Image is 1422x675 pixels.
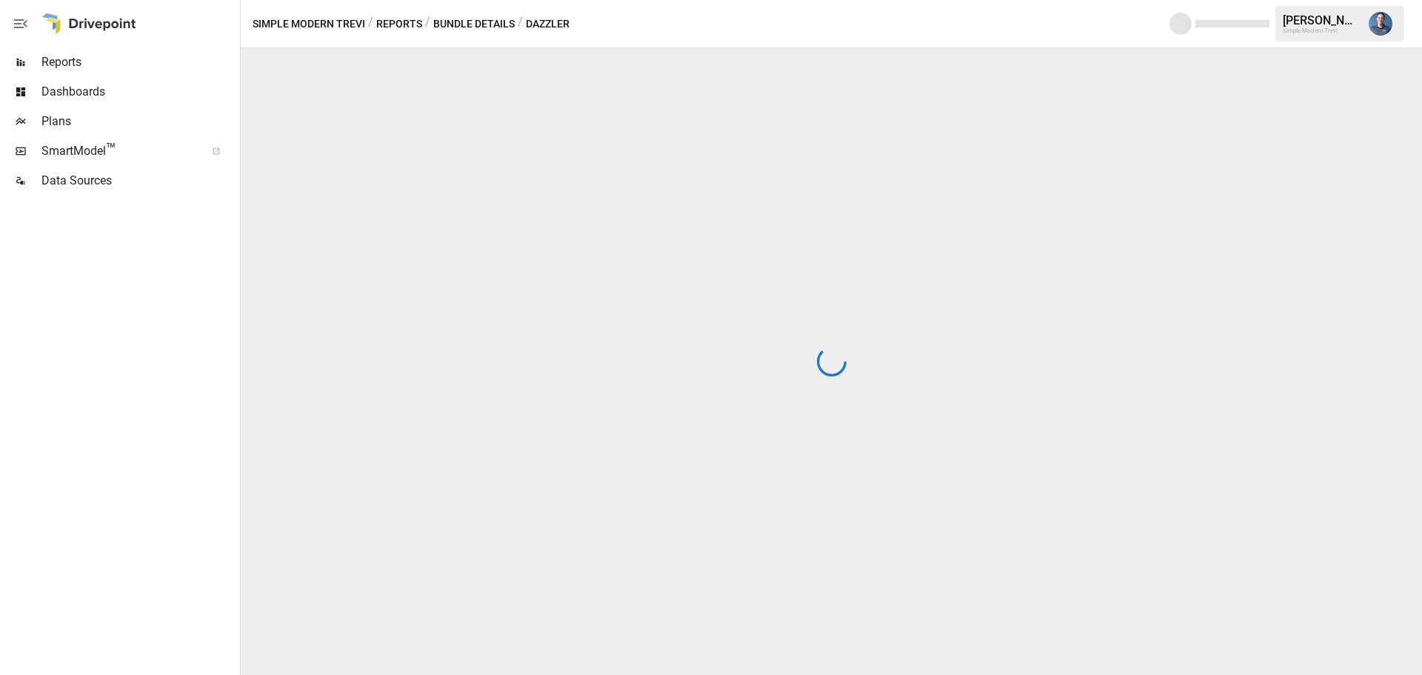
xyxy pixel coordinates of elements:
[376,15,422,33] button: Reports
[425,15,430,33] div: /
[41,83,237,101] span: Dashboards
[1360,3,1401,44] button: Mike Beckham
[253,15,365,33] button: Simple Modern Trevi
[41,113,237,130] span: Plans
[1283,27,1360,34] div: Simple Modern Trevi
[1369,12,1392,36] img: Mike Beckham
[41,172,237,190] span: Data Sources
[433,15,515,33] button: Bundle Details
[41,53,237,71] span: Reports
[1283,13,1360,27] div: [PERSON_NAME]
[368,15,373,33] div: /
[41,142,196,160] span: SmartModel
[518,15,523,33] div: /
[106,140,116,159] span: ™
